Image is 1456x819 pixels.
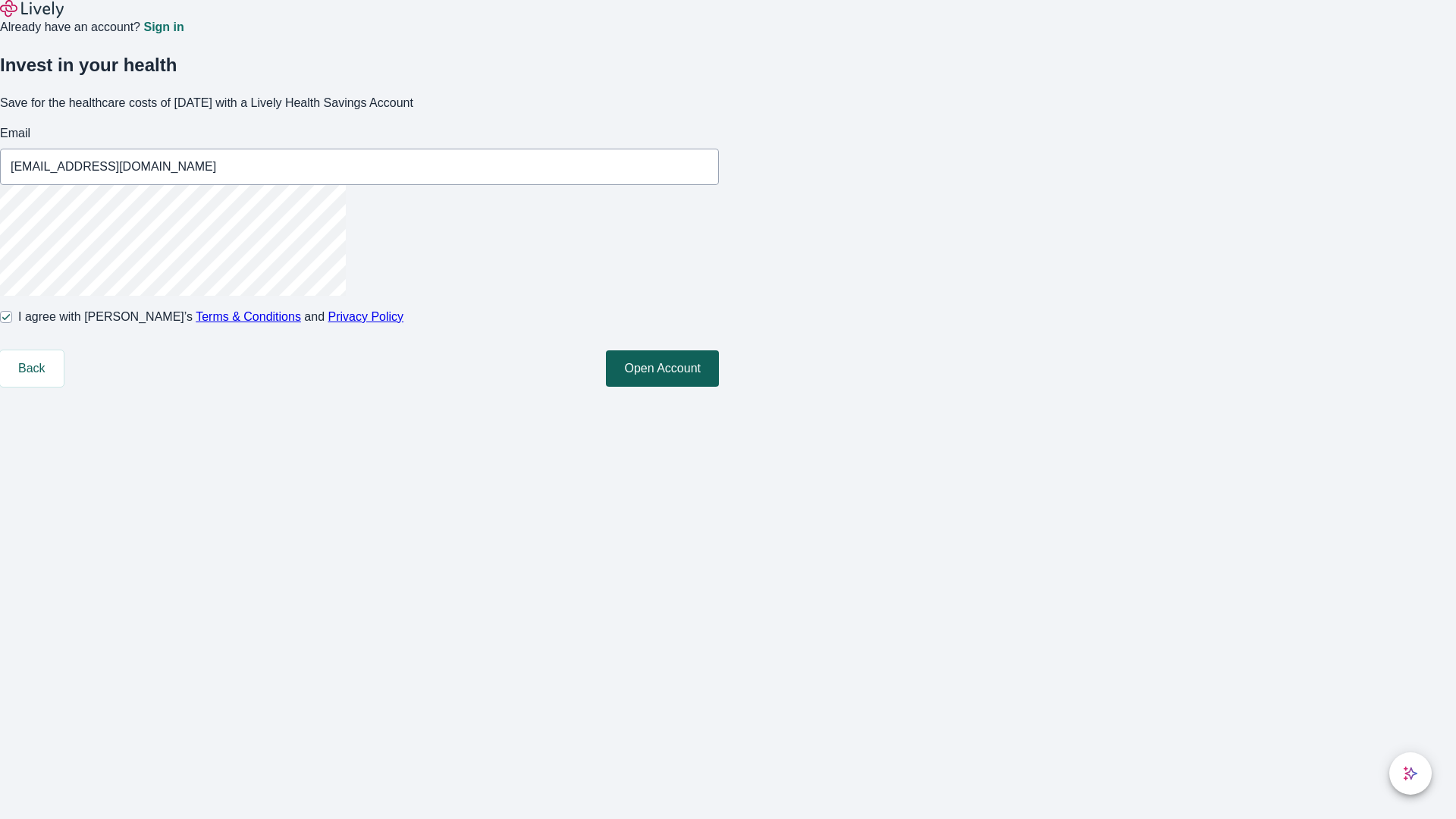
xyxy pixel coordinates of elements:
a: Privacy Policy [328,310,404,323]
svg: Lively AI Assistant [1403,766,1418,781]
a: Terms & Conditions [196,310,301,323]
button: Open Account [606,350,719,387]
span: I agree with [PERSON_NAME]’s and [18,308,403,326]
a: Sign in [143,21,184,33]
button: chat [1389,752,1432,795]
